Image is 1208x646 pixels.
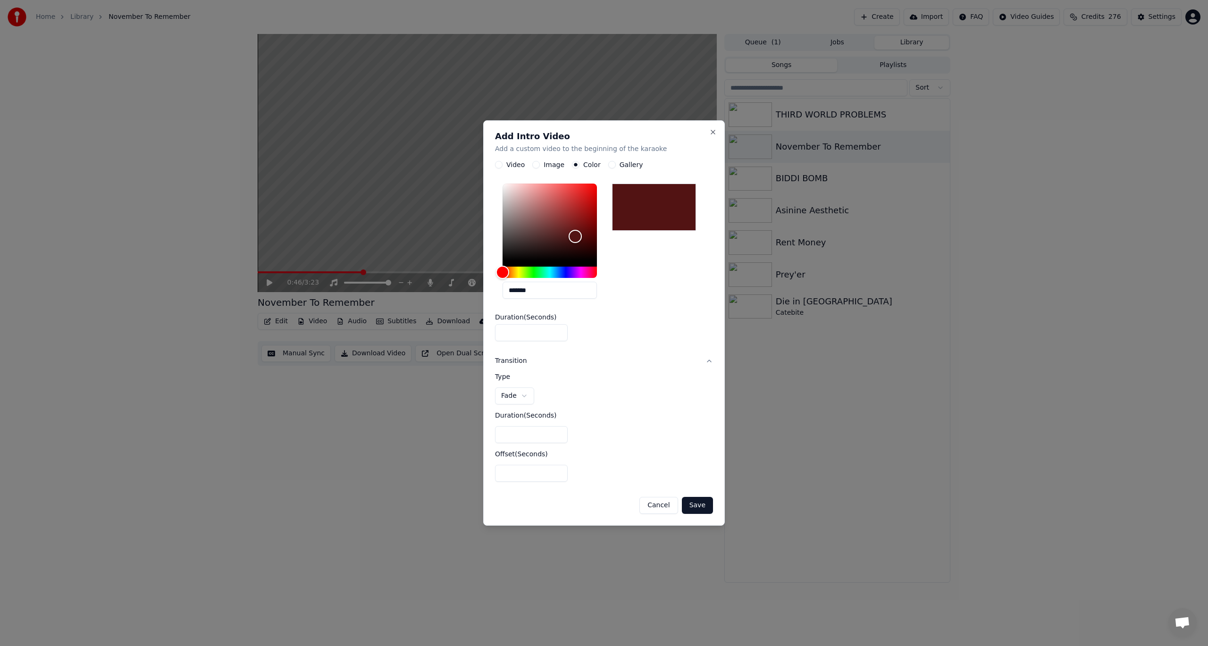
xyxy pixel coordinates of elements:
h2: Add Intro Video [495,132,713,141]
label: Color [583,162,601,168]
button: Transition [495,349,713,374]
label: Video [506,162,525,168]
label: Image [544,162,564,168]
div: Hue [503,267,597,278]
button: Save [682,497,713,514]
div: Transition [495,373,713,489]
label: Gallery [620,162,643,168]
button: Cancel [639,497,678,514]
div: Color [503,184,597,261]
label: Duration ( Seconds ) [495,412,568,419]
label: Duration ( Seconds ) [495,314,713,321]
p: Add a custom video to the beginning of the karaoke [495,144,713,154]
label: Offset ( Seconds ) [495,451,568,457]
label: Type [495,373,568,380]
